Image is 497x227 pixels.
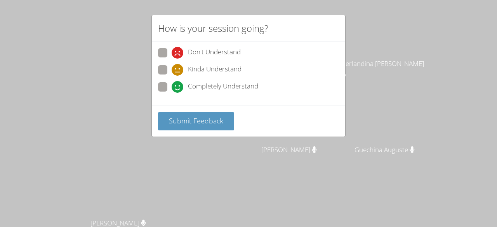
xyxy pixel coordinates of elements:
[158,21,268,35] h2: How is your session going?
[188,47,241,59] span: Don't Understand
[169,116,223,125] span: Submit Feedback
[158,112,234,130] button: Submit Feedback
[188,81,258,93] span: Completely Understand
[188,64,242,76] span: Kinda Understand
